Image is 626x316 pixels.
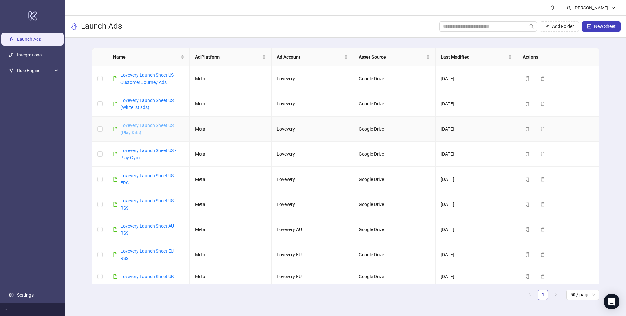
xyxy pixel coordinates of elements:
td: Lovevery EU [272,267,353,286]
span: delete [540,202,545,207]
span: delete [540,127,545,131]
td: Google Drive [353,66,435,91]
td: Meta [190,66,272,91]
td: [DATE] [436,267,517,286]
span: file [113,177,118,182]
a: Lovevery Launch Sheet EU - RSS [120,248,176,261]
button: right [551,290,561,300]
button: Add Folder [540,21,579,32]
span: copy [525,102,530,106]
a: Launch Ads [17,37,41,42]
div: Page Size [566,290,599,300]
span: copy [525,252,530,257]
span: file [113,102,118,106]
span: menu-fold [5,307,10,312]
td: Meta [190,167,272,192]
th: Name [108,48,190,66]
td: [DATE] [436,91,517,117]
td: Google Drive [353,91,435,117]
h3: Launch Ads [81,21,122,32]
a: Integrations [17,52,42,57]
td: Lovevery [272,117,353,142]
span: copy [525,227,530,232]
span: user [566,6,571,10]
span: delete [540,76,545,81]
button: New Sheet [582,21,621,32]
span: copy [525,152,530,156]
div: Open Intercom Messenger [604,294,619,309]
span: delete [540,252,545,257]
a: Lovevery Launch Sheet UK [120,274,174,279]
span: Asset Source [359,54,425,61]
span: Last Modified [441,54,507,61]
button: left [525,290,535,300]
a: 1 [538,290,548,300]
span: right [554,292,558,296]
th: Actions [517,48,599,66]
td: Meta [190,242,272,267]
a: Lovevery Launch Sheet US (Play Kits) [120,123,174,135]
td: Lovevery [272,142,353,167]
a: Settings [17,292,34,298]
td: Meta [190,217,272,242]
span: delete [540,227,545,232]
td: Lovevery [272,167,353,192]
span: search [529,24,534,29]
td: [DATE] [436,142,517,167]
span: Ad Account [277,54,343,61]
span: left [528,292,532,296]
td: Lovevery EU [272,242,353,267]
a: Lovevery Launch Sheet US - Customer Journey Ads [120,72,176,85]
span: file [113,202,118,207]
td: Meta [190,91,272,117]
span: down [611,6,616,10]
span: file [113,76,118,81]
td: Meta [190,192,272,217]
td: Google Drive [353,142,435,167]
span: Name [113,54,179,61]
span: copy [525,202,530,207]
td: Meta [190,267,272,286]
td: Google Drive [353,192,435,217]
span: bell [550,5,555,10]
span: file [113,227,118,232]
span: file [113,152,118,156]
span: file [113,274,118,279]
td: [DATE] [436,192,517,217]
li: Previous Page [525,290,535,300]
th: Ad Platform [190,48,272,66]
td: Meta [190,142,272,167]
span: copy [525,177,530,182]
td: Lovevery [272,192,353,217]
span: delete [540,152,545,156]
span: New Sheet [594,24,616,29]
span: file [113,252,118,257]
a: Lovevery Launch Sheet AU - RSS [120,223,176,236]
td: [DATE] [436,217,517,242]
span: plus-square [587,24,591,29]
span: copy [525,76,530,81]
span: rocket [70,23,78,30]
th: Ad Account [272,48,353,66]
td: [DATE] [436,242,517,267]
span: folder-add [545,24,549,29]
a: Lovevery Launch Sheet US - RSS [120,198,176,211]
div: [PERSON_NAME] [571,4,611,11]
td: Google Drive [353,217,435,242]
td: Google Drive [353,267,435,286]
td: Lovevery AU [272,217,353,242]
span: copy [525,127,530,131]
td: Meta [190,117,272,142]
th: Last Modified [436,48,517,66]
td: Google Drive [353,117,435,142]
span: delete [540,177,545,182]
th: Asset Source [353,48,435,66]
td: Google Drive [353,167,435,192]
span: Rule Engine [17,64,53,77]
span: delete [540,274,545,279]
span: copy [525,274,530,279]
span: 50 / page [570,290,595,300]
td: Lovevery [272,66,353,91]
span: Ad Platform [195,54,261,61]
li: Next Page [551,290,561,300]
